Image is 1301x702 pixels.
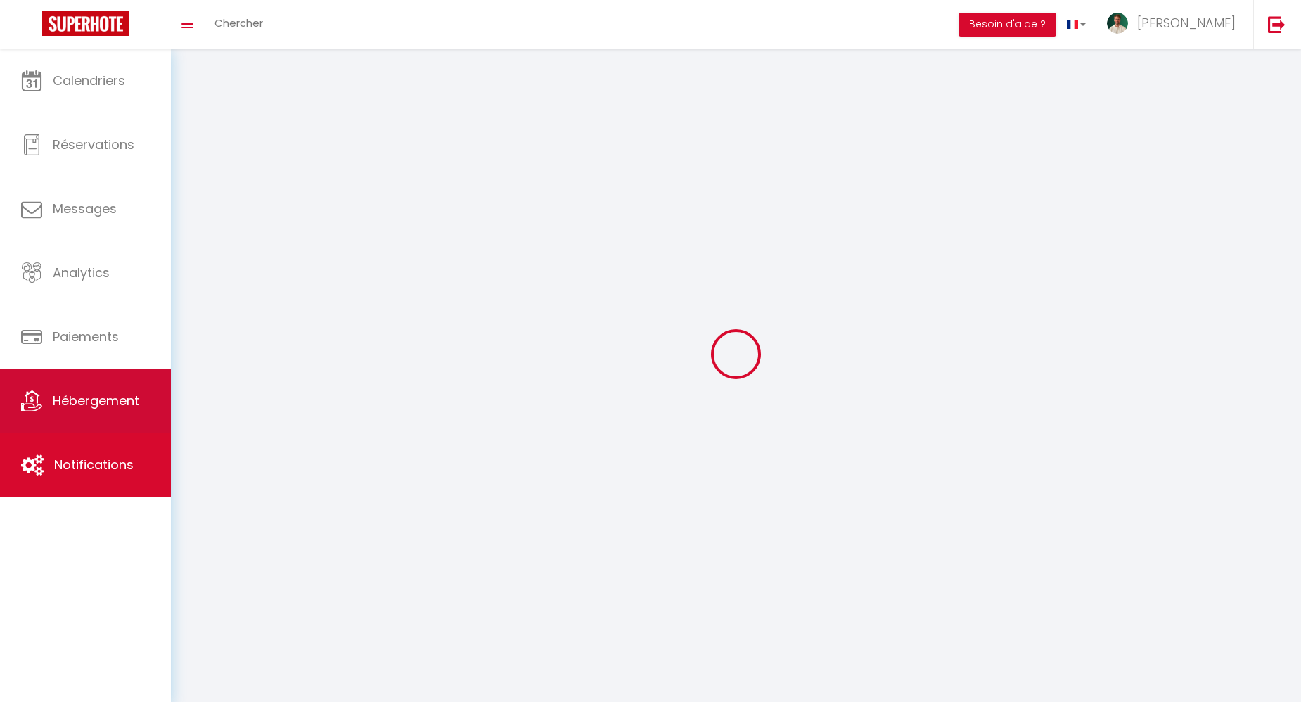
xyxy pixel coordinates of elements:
[53,136,134,153] span: Réservations
[53,200,117,217] span: Messages
[53,264,110,281] span: Analytics
[959,13,1056,37] button: Besoin d'aide ?
[1268,15,1286,33] img: logout
[53,72,125,89] span: Calendriers
[1107,13,1128,34] img: ...
[53,392,139,409] span: Hébergement
[214,15,263,30] span: Chercher
[1137,14,1236,32] span: [PERSON_NAME]
[54,456,134,473] span: Notifications
[53,328,119,345] span: Paiements
[42,11,129,36] img: Super Booking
